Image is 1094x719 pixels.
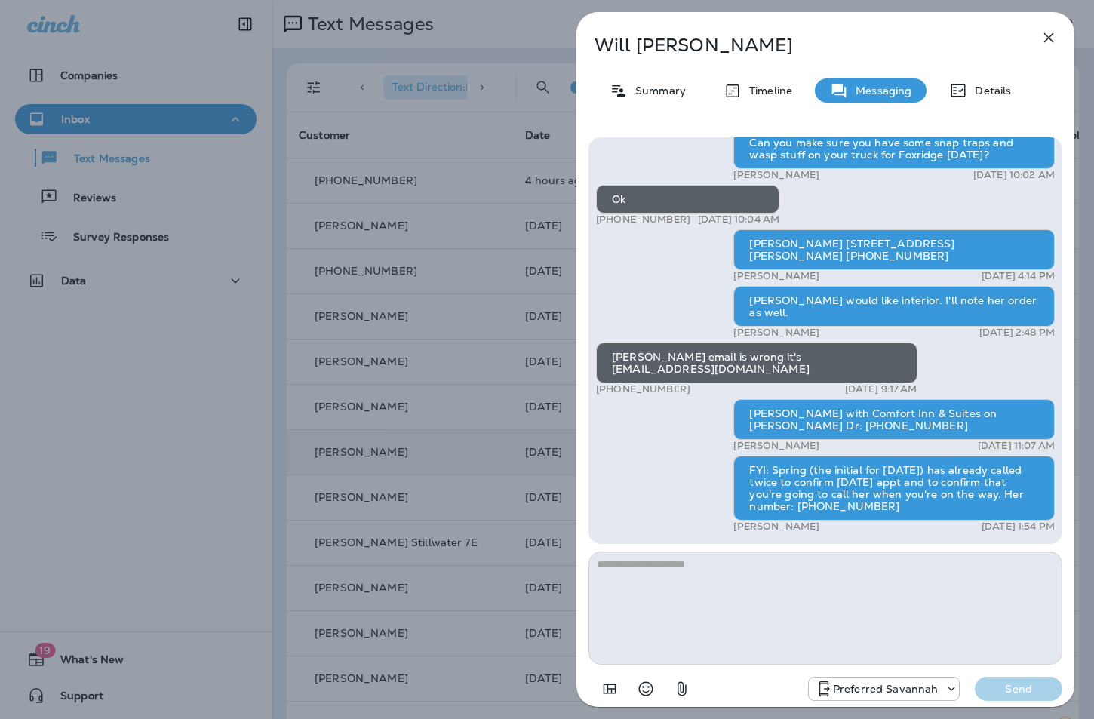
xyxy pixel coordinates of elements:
[848,84,911,97] p: Messaging
[631,674,661,704] button: Select an emoji
[978,440,1055,452] p: [DATE] 11:07 AM
[833,683,939,695] p: Preferred Savannah
[698,214,779,226] p: [DATE] 10:04 AM
[596,185,779,214] div: Ok
[596,214,690,226] p: [PHONE_NUMBER]
[733,169,819,181] p: [PERSON_NAME]
[733,270,819,282] p: [PERSON_NAME]
[595,35,1006,56] p: Will [PERSON_NAME]
[596,343,917,383] div: [PERSON_NAME] email is wrong it's [EMAIL_ADDRESS][DOMAIN_NAME]
[973,169,1055,181] p: [DATE] 10:02 AM
[982,521,1055,533] p: [DATE] 1:54 PM
[595,674,625,704] button: Add in a premade template
[733,327,819,339] p: [PERSON_NAME]
[979,327,1055,339] p: [DATE] 2:48 PM
[596,383,690,395] p: [PHONE_NUMBER]
[967,84,1011,97] p: Details
[733,456,1055,521] div: FYI: Spring (the initial for [DATE]) has already called twice to confirm [DATE] appt and to confi...
[733,521,819,533] p: [PERSON_NAME]
[733,440,819,452] p: [PERSON_NAME]
[982,270,1055,282] p: [DATE] 4:14 PM
[733,399,1055,440] div: [PERSON_NAME] with Comfort Inn & Suites on [PERSON_NAME] Dr: [PHONE_NUMBER]
[733,286,1055,327] div: [PERSON_NAME] would like interior. I'll note her order as well.
[809,680,960,698] div: +1 (912) 461-3419
[845,383,917,395] p: [DATE] 9:17 AM
[628,84,686,97] p: Summary
[733,128,1055,169] div: Can you make sure you have some snap traps and wasp stuff on your truck for Foxridge [DATE]?
[742,84,792,97] p: Timeline
[733,229,1055,270] div: [PERSON_NAME] [STREET_ADDRESS][PERSON_NAME] [PHONE_NUMBER]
